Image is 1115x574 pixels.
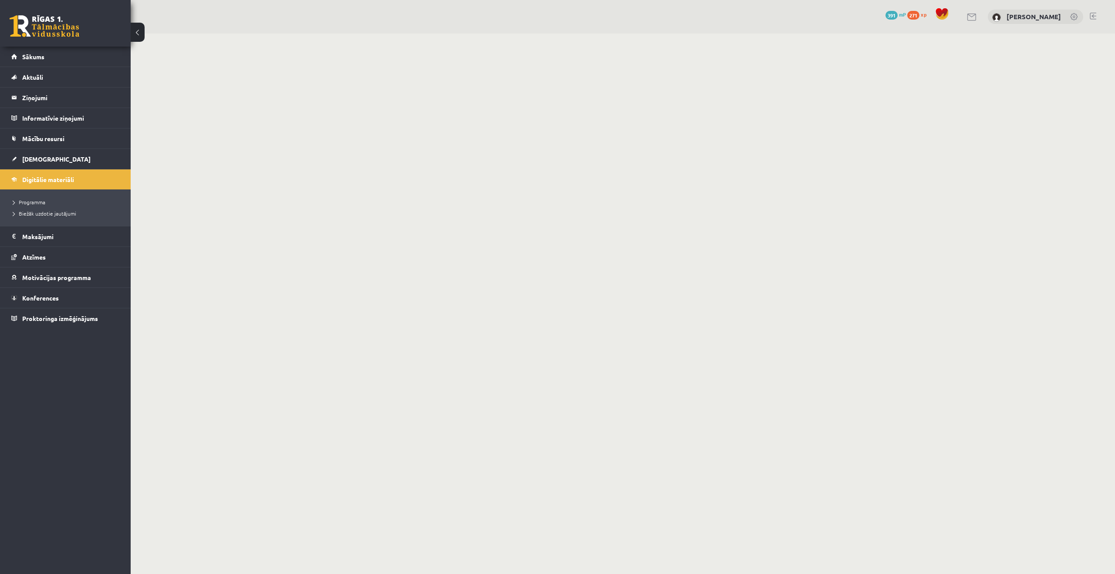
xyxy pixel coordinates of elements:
img: Klāvs Krūziņš [992,13,1001,22]
a: Programma [13,198,122,206]
a: Informatīvie ziņojumi [11,108,120,128]
a: Atzīmes [11,247,120,267]
a: 391 mP [885,11,906,18]
span: Aktuāli [22,73,43,81]
a: Motivācijas programma [11,267,120,287]
span: 271 [907,11,919,20]
a: Mācību resursi [11,128,120,149]
span: Motivācijas programma [22,273,91,281]
span: mP [899,11,906,18]
legend: Ziņojumi [22,88,120,108]
legend: Maksājumi [22,226,120,246]
a: Digitālie materiāli [11,169,120,189]
span: Konferences [22,294,59,302]
span: Biežāk uzdotie jautājumi [13,210,76,217]
span: Proktoringa izmēģinājums [22,314,98,322]
a: Maksājumi [11,226,120,246]
a: [DEMOGRAPHIC_DATA] [11,149,120,169]
span: Atzīmes [22,253,46,261]
span: Mācību resursi [22,135,64,142]
a: Proktoringa izmēģinājums [11,308,120,328]
a: 271 xp [907,11,931,18]
a: Konferences [11,288,120,308]
span: xp [921,11,926,18]
span: Sākums [22,53,44,61]
span: 391 [885,11,898,20]
span: Digitālie materiāli [22,176,74,183]
span: Programma [13,199,45,206]
a: [PERSON_NAME] [1007,12,1061,21]
span: [DEMOGRAPHIC_DATA] [22,155,91,163]
legend: Informatīvie ziņojumi [22,108,120,128]
a: Sākums [11,47,120,67]
a: Aktuāli [11,67,120,87]
a: Biežāk uzdotie jautājumi [13,209,122,217]
a: Rīgas 1. Tālmācības vidusskola [10,15,79,37]
a: Ziņojumi [11,88,120,108]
